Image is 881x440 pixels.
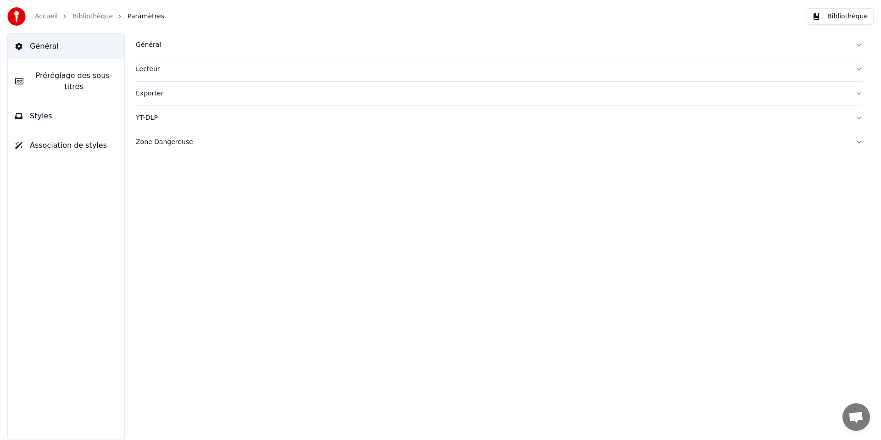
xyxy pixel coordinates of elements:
a: Bibliothèque [72,12,113,21]
span: Paramètres [128,12,164,21]
button: Bibliothèque [807,8,874,25]
button: Général [8,33,124,59]
div: Lecteur [136,65,848,74]
button: Zone Dangereuse [136,130,863,154]
button: Lecteur [136,57,863,81]
div: Général [136,40,848,50]
div: YT-DLP [136,113,848,123]
span: Styles [30,111,52,122]
img: youka [7,7,26,26]
button: Styles [8,103,124,129]
span: Général [30,41,59,52]
a: Accueil [35,12,58,21]
span: Préréglage des sous-titres [31,70,117,92]
span: Association de styles [30,140,107,151]
button: YT-DLP [136,106,863,130]
div: Ouvrir le chat [842,403,870,431]
div: Zone Dangereuse [136,138,848,147]
button: Association de styles [8,133,124,158]
button: Préréglage des sous-titres [8,63,124,100]
button: Exporter [136,82,863,106]
nav: breadcrumb [35,12,164,21]
div: Exporter [136,89,848,98]
button: Général [136,33,863,57]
